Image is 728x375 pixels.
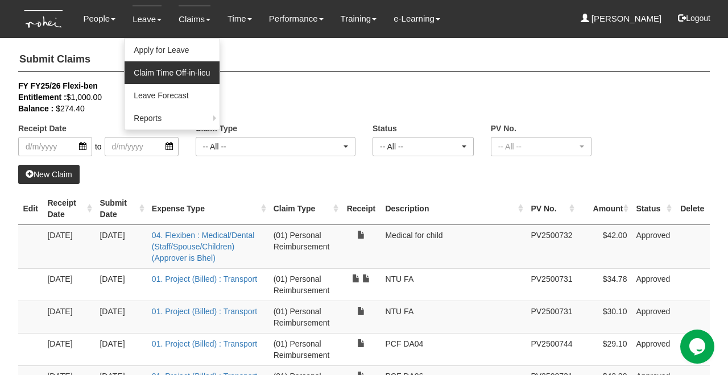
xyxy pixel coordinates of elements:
[152,231,255,262] a: 04. Flexiben : Medical/Dental (Staff/Spouse/Children) (Approver is Bhel)
[43,193,95,225] th: Receipt Date : activate to sort column ascending
[43,333,95,365] td: [DATE]
[380,301,526,333] td: NTU FA
[95,193,147,225] th: Submit Date : activate to sort column ascending
[380,268,526,301] td: NTU FA
[341,6,377,32] a: Training
[380,224,526,268] td: Medical for child
[56,104,85,113] span: $274.40
[631,224,675,268] td: Approved
[18,165,80,184] a: New Claim
[83,6,115,32] a: People
[18,104,53,113] b: Balance :
[18,81,98,90] b: FY FY25/26 Flexi-ben
[95,268,147,301] td: [DATE]
[680,330,717,364] iframe: chat widget
[18,193,43,225] th: Edit
[18,137,92,156] input: d/m/yyyy
[269,193,342,225] th: Claim Type : activate to sort column ascending
[631,193,675,225] th: Status : activate to sort column ascending
[577,224,632,268] td: $42.00
[133,6,162,32] a: Leave
[380,141,460,152] div: -- All --
[577,301,632,333] td: $30.10
[526,193,577,225] th: PV No. : activate to sort column ascending
[373,123,397,134] label: Status
[125,107,219,130] a: Reports
[675,193,710,225] th: Delete
[577,333,632,365] td: $29.10
[394,6,440,32] a: e-Learning
[203,141,342,152] div: -- All --
[152,307,257,316] a: 01. Project (Billed) : Transport
[269,224,342,268] td: (01) Personal Reimbursement
[105,137,179,156] input: d/m/yyyy
[179,6,210,32] a: Claims
[631,333,675,365] td: Approved
[92,137,105,156] span: to
[491,123,516,134] label: PV No.
[373,137,474,156] button: -- All --
[125,61,219,84] a: Claim Time Off-in-lieu
[269,301,342,333] td: (01) Personal Reimbursement
[147,193,269,225] th: Expense Type : activate to sort column ascending
[227,6,252,32] a: Time
[380,333,526,365] td: PCF DA04
[196,137,356,156] button: -- All --
[581,6,662,32] a: [PERSON_NAME]
[125,84,219,107] a: Leave Forecast
[125,39,219,61] a: Apply for Leave
[526,268,577,301] td: PV2500731
[577,193,632,225] th: Amount : activate to sort column ascending
[526,224,577,268] td: PV2500732
[577,268,632,301] td: $34.78
[43,268,95,301] td: [DATE]
[43,224,95,268] td: [DATE]
[18,123,67,134] label: Receipt Date
[631,301,675,333] td: Approved
[152,274,257,284] a: 01. Project (Billed) : Transport
[670,5,718,32] button: Logout
[95,301,147,333] td: [DATE]
[491,137,592,156] button: -- All --
[380,193,526,225] th: Description : activate to sort column ascending
[18,91,693,103] div: $1,000.00
[95,224,147,268] td: [DATE]
[631,268,675,301] td: Approved
[95,333,147,365] td: [DATE]
[152,339,257,348] a: 01. Project (Billed) : Transport
[18,48,710,72] h4: Submit Claims
[18,93,67,102] b: Entitlement :
[526,333,577,365] td: PV2500744
[269,6,324,32] a: Performance
[43,301,95,333] td: [DATE]
[269,333,342,365] td: (01) Personal Reimbursement
[341,193,380,225] th: Receipt
[526,301,577,333] td: PV2500731
[498,141,578,152] div: -- All --
[269,268,342,301] td: (01) Personal Reimbursement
